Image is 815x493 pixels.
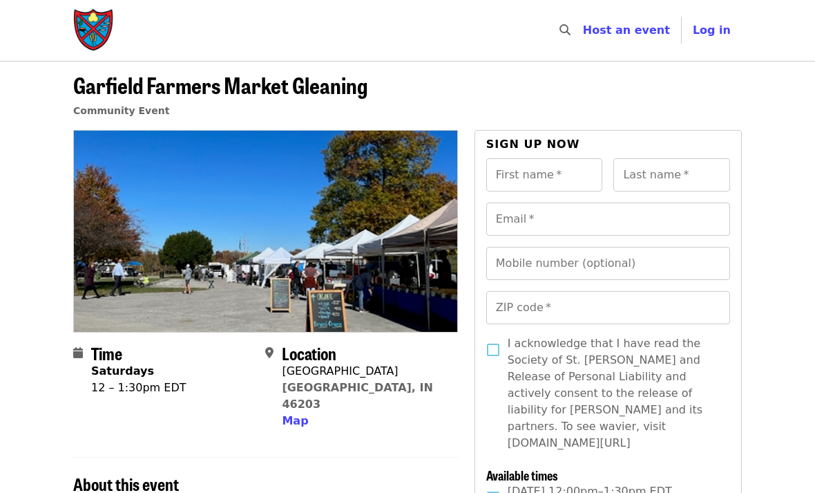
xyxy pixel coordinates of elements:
i: search icon [559,24,570,37]
div: 12 – 1:30pm EDT [91,380,186,396]
input: Email [486,203,730,236]
i: map-marker-alt icon [265,346,274,360]
img: Society of St. Andrew - Home [73,8,115,53]
input: Search [579,14,590,47]
i: calendar icon [73,346,83,360]
strong: Saturdays [91,364,154,378]
input: ZIP code [486,291,730,324]
img: Garfield Farmers Market Gleaning organized by Society of St. Andrew [74,131,457,331]
span: Available times [486,466,558,484]
span: Map [282,414,308,427]
input: Mobile number (optional) [486,247,730,280]
span: Sign up now [486,138,580,151]
input: Last name [613,158,730,192]
span: Garfield Farmers Market Gleaning [73,68,367,101]
a: [GEOGRAPHIC_DATA], IN 46203 [282,381,432,411]
div: [GEOGRAPHIC_DATA] [282,363,446,380]
button: Log in [682,17,742,44]
span: Time [91,341,122,365]
a: Community Event [73,105,169,116]
button: Map [282,413,308,429]
input: First name [486,158,603,192]
span: I acknowledge that I have read the Society of St. [PERSON_NAME] and Release of Personal Liability... [508,335,719,452]
span: Log in [693,24,731,37]
span: Location [282,341,336,365]
a: Host an event [583,24,670,37]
